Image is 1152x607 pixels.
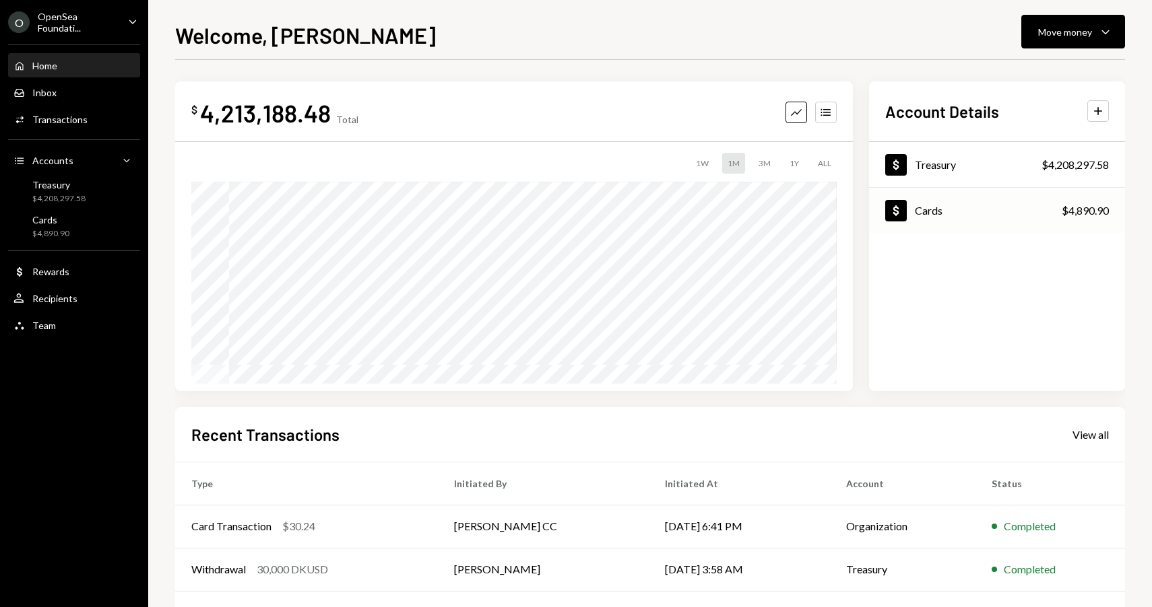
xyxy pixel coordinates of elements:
a: Recipients [8,286,140,310]
div: Cards [32,214,69,225]
th: Initiated By [438,462,648,505]
div: $ [191,103,197,116]
a: Rewards [8,259,140,283]
div: View all [1073,428,1109,441]
td: Organization [830,505,975,548]
div: 1W [691,153,714,174]
div: Treasury [915,158,956,171]
a: Cards$4,890.90 [869,188,1125,233]
th: Type [175,462,438,505]
div: Home [32,60,57,71]
div: Treasury [32,179,86,190]
a: Cards$4,890.90 [8,210,140,242]
td: [PERSON_NAME] [438,548,648,591]
a: Treasury$4,208,297.58 [8,175,140,207]
div: $30.24 [282,518,315,534]
div: Recipients [32,293,77,304]
div: Team [32,320,56,331]
td: [PERSON_NAME] CC [438,505,648,548]
div: Move money [1038,25,1092,39]
div: Rewards [32,266,69,277]
a: Inbox [8,80,140,104]
a: View all [1073,427,1109,441]
div: Card Transaction [191,518,271,534]
h2: Account Details [885,100,999,122]
div: Completed [1004,561,1056,577]
div: $4,890.90 [1062,203,1109,219]
div: Cards [915,204,942,217]
th: Status [975,462,1125,505]
div: 3M [753,153,776,174]
a: Team [8,313,140,337]
a: Treasury$4,208,297.58 [869,142,1125,187]
button: Move money [1021,15,1125,48]
div: Transactions [32,114,88,125]
div: $4,208,297.58 [32,193,86,205]
a: Transactions [8,107,140,131]
td: [DATE] 6:41 PM [649,505,830,548]
td: [DATE] 3:58 AM [649,548,830,591]
a: Home [8,53,140,77]
div: $4,208,297.58 [1042,157,1109,173]
div: Total [336,114,358,125]
th: Initiated At [649,462,830,505]
a: Accounts [8,148,140,172]
h1: Welcome, [PERSON_NAME] [175,22,436,48]
div: 4,213,188.48 [200,98,331,128]
td: Treasury [830,548,975,591]
div: 1Y [784,153,804,174]
div: Completed [1004,518,1056,534]
div: 30,000 DKUSD [257,561,328,577]
div: O [8,11,30,33]
h2: Recent Transactions [191,423,340,445]
div: Inbox [32,87,57,98]
th: Account [830,462,975,505]
div: 1M [722,153,745,174]
div: Accounts [32,155,73,166]
div: ALL [812,153,837,174]
div: Withdrawal [191,561,246,577]
div: $4,890.90 [32,228,69,240]
div: OpenSea Foundati... [38,11,117,34]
